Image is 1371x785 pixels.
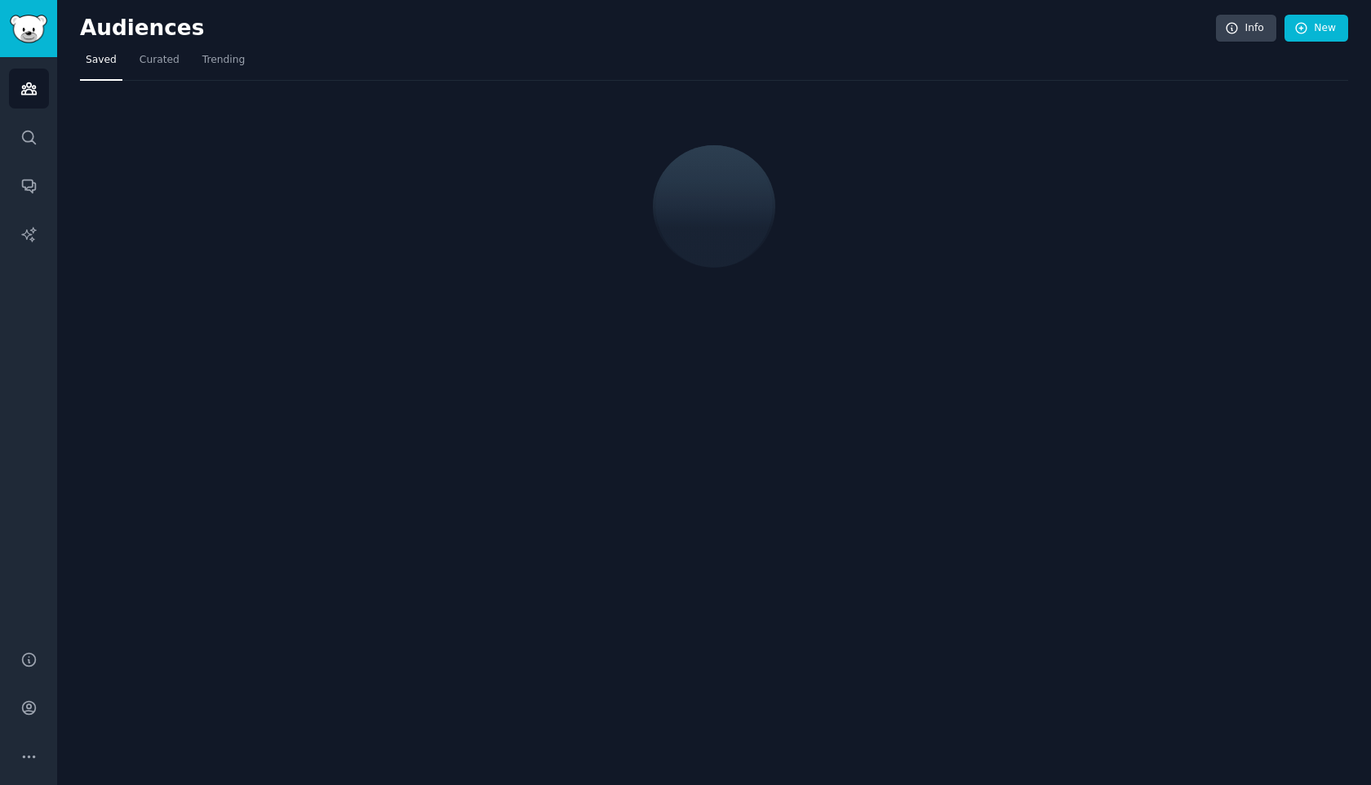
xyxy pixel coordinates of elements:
[140,53,180,68] span: Curated
[134,47,185,81] a: Curated
[80,16,1216,42] h2: Audiences
[10,15,47,43] img: GummySearch logo
[1216,15,1276,42] a: Info
[197,47,251,81] a: Trending
[202,53,245,68] span: Trending
[80,47,122,81] a: Saved
[1284,15,1348,42] a: New
[86,53,117,68] span: Saved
